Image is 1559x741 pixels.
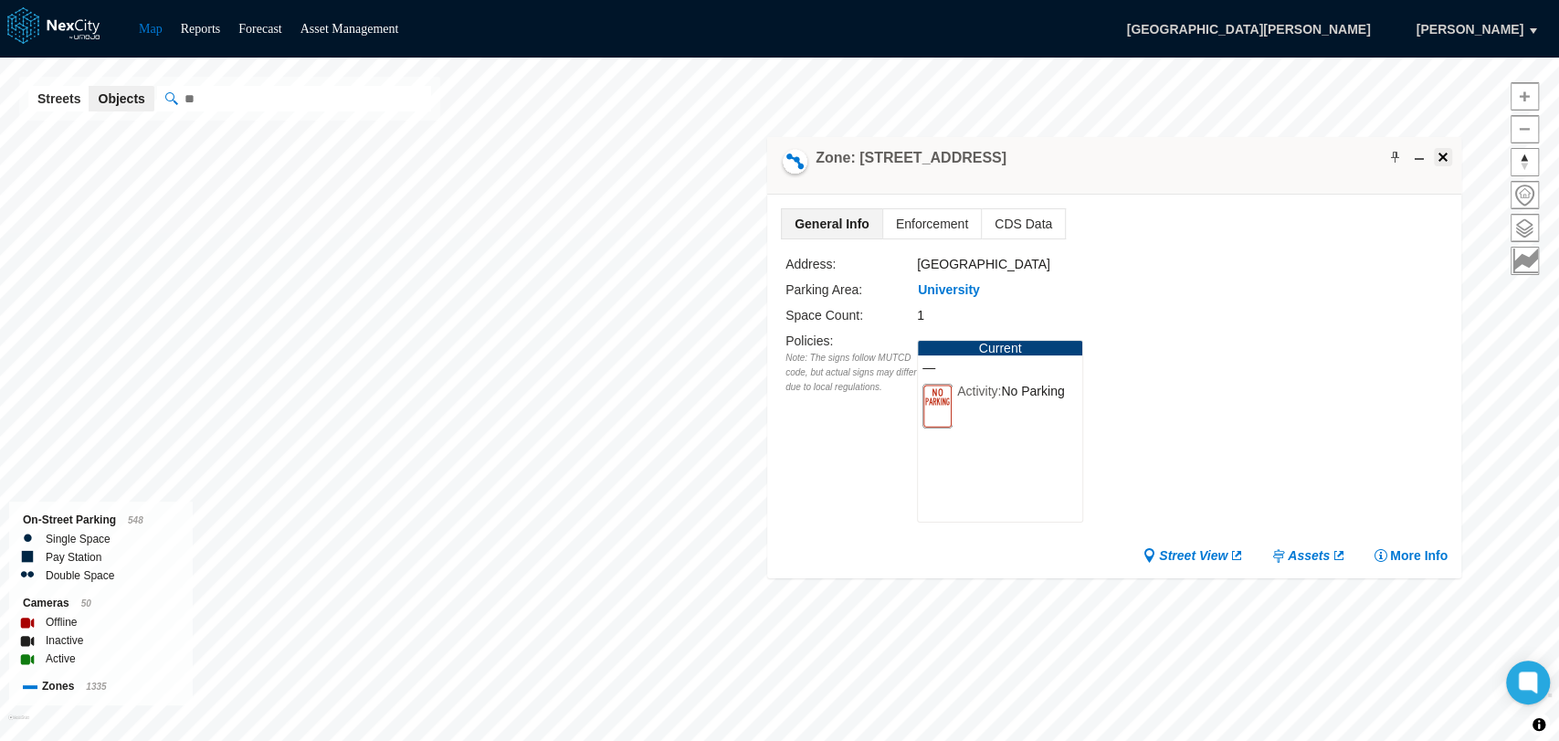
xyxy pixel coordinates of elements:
[1143,546,1244,565] a: Street View
[1288,546,1330,565] span: Assets
[883,209,981,238] span: Enforcement
[782,209,882,238] span: General Info
[1159,546,1227,565] span: Street View
[785,333,833,348] label: Policies :
[1374,546,1448,565] button: More Info
[1390,546,1448,565] span: More Info
[86,682,106,692] span: 1335
[1511,214,1539,242] button: Layers management
[1511,181,1539,209] button: Home
[98,90,144,108] span: Objects
[139,22,163,36] a: Map
[1511,115,1539,143] button: Zoom out
[785,282,862,297] label: Parking Area:
[1512,149,1538,175] span: Reset bearing to north
[982,209,1065,238] span: CDS Data
[8,715,29,736] a: Mapbox homepage
[37,90,80,108] span: Streets
[922,360,1078,375] span: —
[785,257,836,271] label: Address:
[785,308,863,323] label: Space Count:
[957,384,1001,398] span: Activity:
[28,86,90,111] button: Streets
[238,22,281,36] a: Forecast
[46,566,114,585] label: Double Space
[46,613,77,631] label: Offline
[23,511,179,530] div: On-Street Parking
[1397,14,1543,45] button: [PERSON_NAME]
[1528,714,1550,736] button: Toggle attribution
[1511,247,1539,275] button: Key metrics
[1512,116,1538,143] span: Zoom out
[1271,546,1346,565] a: Assets
[918,341,1082,355] div: Current
[46,530,111,548] label: Single Space
[785,351,917,395] div: Note: The signs follow MUTCD code, but actual signs may differ due to local regulations.
[1511,148,1539,176] button: Reset bearing to north
[917,305,1248,325] div: 1
[1512,83,1538,110] span: Zoom in
[128,515,143,525] span: 548
[917,254,1248,274] div: [GEOGRAPHIC_DATA]
[816,148,1006,168] h4: Double-click to make header text selectable
[1001,384,1064,398] span: No Parking
[89,86,153,111] button: Objects
[46,650,76,668] label: Active
[300,22,399,36] a: Asset Management
[917,281,981,300] button: University
[23,594,179,613] div: Cameras
[1417,20,1523,38] span: [PERSON_NAME]
[181,22,221,36] a: Reports
[46,631,83,650] label: Inactive
[1511,82,1539,111] button: Zoom in
[81,598,91,609] span: 50
[23,677,179,696] div: Zones
[1533,715,1544,735] span: Toggle attribution
[46,548,101,566] label: Pay Station
[1107,14,1389,45] span: [GEOGRAPHIC_DATA][PERSON_NAME]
